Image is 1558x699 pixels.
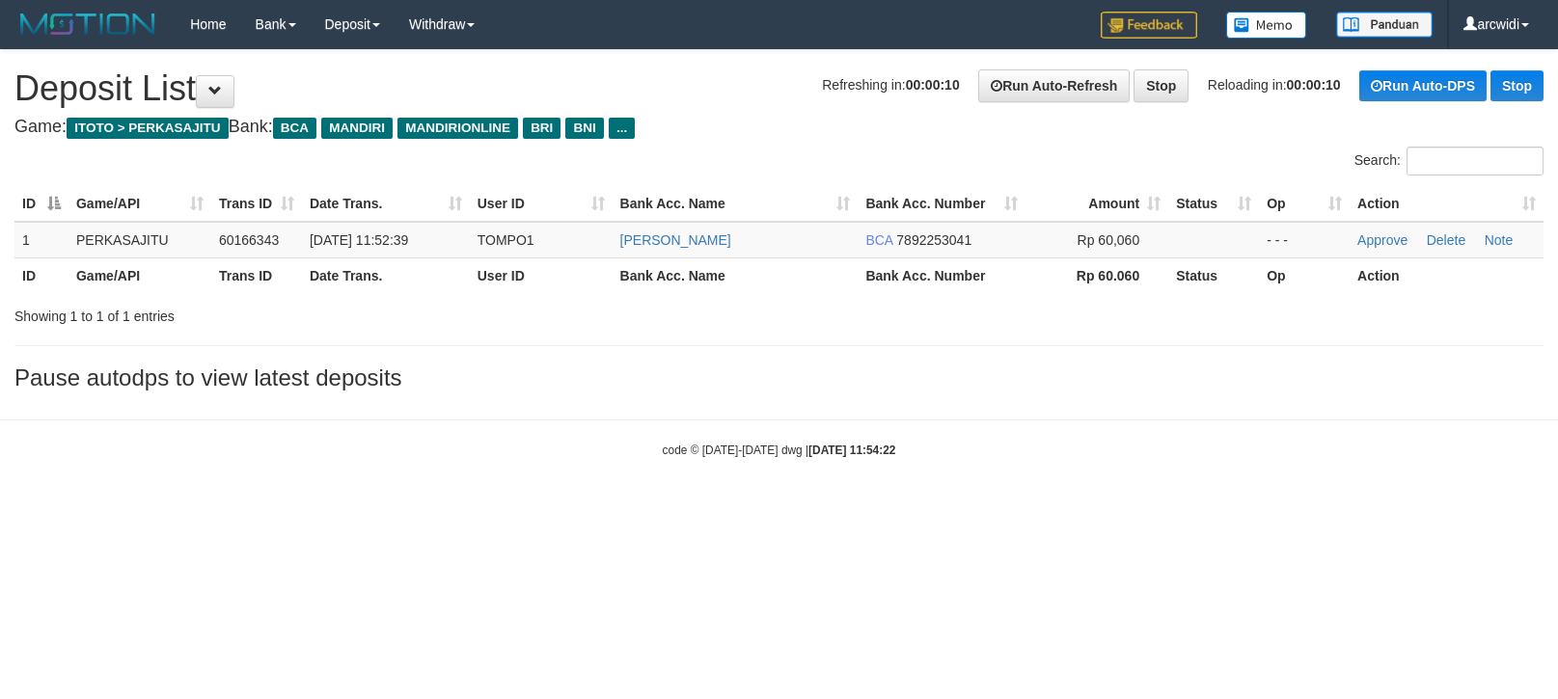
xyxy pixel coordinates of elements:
th: Action: activate to sort column ascending [1350,186,1544,222]
img: panduan.png [1336,12,1433,38]
a: Delete [1427,232,1465,248]
th: Game/API: activate to sort column ascending [68,186,211,222]
span: Refreshing in: [822,77,959,93]
span: 60166343 [219,232,279,248]
th: Trans ID [211,257,302,293]
th: Op [1259,257,1350,293]
th: Bank Acc. Number: activate to sort column ascending [858,186,1025,222]
label: Search: [1354,147,1544,175]
th: Date Trans. [302,257,470,293]
span: MANDIRIONLINE [397,118,518,139]
span: Rp 60,060 [1078,232,1140,248]
th: Status [1168,257,1259,293]
a: [PERSON_NAME] [620,232,731,248]
small: code © [DATE]-[DATE] dwg | [663,444,896,457]
h3: Pause autodps to view latest deposits [14,365,1544,390]
th: Trans ID: activate to sort column ascending [211,186,302,222]
h4: Game: Bank: [14,118,1544,137]
span: BCA [273,118,316,139]
td: - - - [1259,222,1350,258]
a: Run Auto-Refresh [978,69,1130,102]
span: TOMPO1 [478,232,534,248]
th: ID [14,257,68,293]
th: Amount: activate to sort column ascending [1025,186,1168,222]
th: ID: activate to sort column descending [14,186,68,222]
img: MOTION_logo.png [14,10,161,39]
th: User ID [470,257,613,293]
span: [DATE] 11:52:39 [310,232,408,248]
strong: 00:00:10 [1287,77,1341,93]
div: Showing 1 to 1 of 1 entries [14,299,635,326]
span: ... [609,118,635,139]
a: Approve [1357,232,1408,248]
img: Feedback.jpg [1101,12,1197,39]
th: Action [1350,257,1544,293]
td: PERKASAJITU [68,222,211,258]
th: User ID: activate to sort column ascending [470,186,613,222]
th: Date Trans.: activate to sort column ascending [302,186,470,222]
h1: Deposit List [14,69,1544,108]
th: Rp 60.060 [1025,257,1168,293]
span: ITOTO > PERKASAJITU [67,118,229,139]
a: Stop [1490,70,1544,101]
th: Bank Acc. Name [613,257,859,293]
a: Note [1485,232,1514,248]
strong: 00:00:10 [906,77,960,93]
span: Copy 7892253041 to clipboard [896,232,971,248]
span: BNI [565,118,603,139]
th: Bank Acc. Number [858,257,1025,293]
span: BCA [865,232,892,248]
th: Bank Acc. Name: activate to sort column ascending [613,186,859,222]
img: Button%20Memo.svg [1226,12,1307,39]
input: Search: [1407,147,1544,175]
span: MANDIRI [321,118,393,139]
th: Op: activate to sort column ascending [1259,186,1350,222]
th: Status: activate to sort column ascending [1168,186,1259,222]
th: Game/API [68,257,211,293]
a: Stop [1134,69,1189,102]
td: 1 [14,222,68,258]
span: BRI [523,118,560,139]
strong: [DATE] 11:54:22 [808,444,895,457]
span: Reloading in: [1208,77,1341,93]
a: Run Auto-DPS [1359,70,1487,101]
